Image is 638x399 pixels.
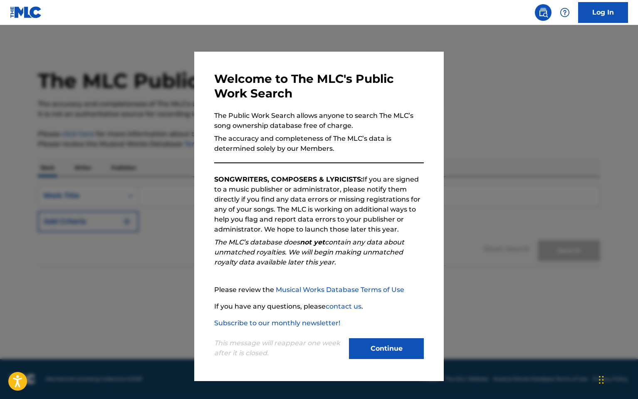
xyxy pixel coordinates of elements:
p: Please review the [214,285,424,295]
p: The Public Work Search allows anyone to search The MLC’s song ownership database free of charge. [214,111,424,131]
p: If you have any questions, please . [214,302,424,312]
strong: not yet [300,238,325,246]
a: Musical Works Database Terms of Use [276,286,404,294]
iframe: Chat Widget [596,359,638,399]
img: search [538,7,548,17]
button: Continue [349,338,424,359]
h3: Welcome to The MLC's Public Work Search [214,72,424,101]
p: If you are signed to a music publisher or administrator, please notify them directly if you find ... [214,175,424,234]
img: help [560,7,570,17]
strong: SONGWRITERS, COMPOSERS & LYRICISTS: [214,175,363,183]
p: The accuracy and completeness of The MLC’s data is determined solely by our Members. [214,134,424,154]
img: MLC Logo [10,6,42,18]
em: The MLC’s database does contain any data about unmatched royalties. We will begin making unmatche... [214,238,404,266]
a: Public Search [535,4,551,21]
a: Subscribe to our monthly newsletter! [214,319,340,327]
a: Log In [578,2,628,23]
a: contact us [326,302,361,310]
div: Help [556,4,573,21]
div: Drag [599,367,604,392]
p: This message will reappear one week after it is closed. [214,338,344,358]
